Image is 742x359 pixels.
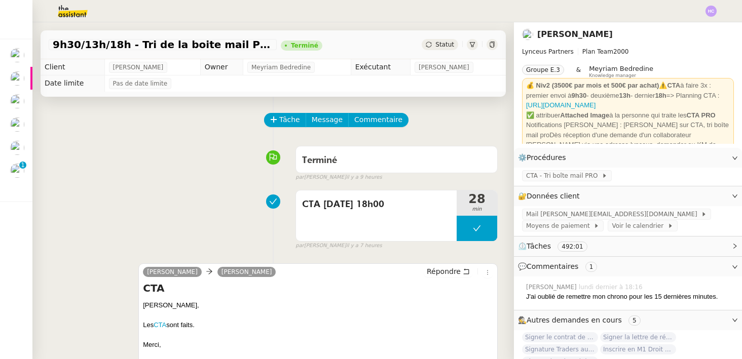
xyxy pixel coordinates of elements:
strong: 9h30 [572,92,587,99]
span: & [576,65,581,78]
img: svg [706,6,717,17]
div: 🔐Données client [514,186,742,206]
strong: 18h [655,92,666,99]
span: Répondre [427,266,461,276]
nz-tag: 492:01 [558,242,587,252]
span: par [295,242,304,250]
div: ⚠️ à faire 3x : premier envoi à - deuxième - dernier => Planning CTA : [526,81,730,110]
span: ⚙️ [518,152,571,164]
td: Exécutant [351,59,410,75]
strong: 13h [619,92,630,99]
span: Message [312,114,343,126]
span: Terminé [302,156,337,165]
span: CTA [DATE] 18h00 [302,197,451,212]
span: lundi dernier à 18:16 [579,283,645,292]
img: users%2FTDxDvmCjFdN3QFePFNGdQUcJcQk1%2Favatar%2F0cfb3a67-8790-4592-a9ec-92226c678442 [10,71,24,86]
img: users%2Fo4K84Ijfr6OOM0fa5Hz4riIOf4g2%2Favatar%2FChatGPT%20Image%201%20aou%CC%82t%202025%2C%2010_2... [10,117,24,132]
div: 💬Commentaires 1 [514,257,742,276]
span: 💬 [518,262,601,270]
nz-tag: 1 [585,262,598,272]
td: Client [41,59,104,75]
div: 🕵️Autres demandes en cours 5 [514,310,742,330]
span: min [457,205,497,214]
nz-tag: Groupe E.3 [522,65,564,75]
nz-tag: 5 [628,315,641,326]
span: [PERSON_NAME] [419,62,469,72]
p: 1 [21,162,25,171]
h4: CTA [143,281,493,295]
img: users%2FNmPW3RcGagVdwlUj0SIRjiM8zA23%2Favatar%2Fb3e8f68e-88d8-429d-a2bd-00fb6f2d12db [10,164,24,178]
nz-badge-sup: 1 [19,162,26,169]
strong: CTA PRO [687,111,716,119]
button: Message [306,113,349,127]
span: Moyens de paiement [526,221,593,231]
span: Statut [435,41,454,48]
a: [PERSON_NAME] [217,267,276,276]
span: Autres demandes en cours [527,316,622,324]
strong: 💰 Niv2 (3500€ par mois et 500€ par achat) [526,82,659,89]
div: [PERSON_NAME], [143,300,493,310]
span: Tâche [279,114,300,126]
div: ✅ attribuer à la personne qui traite les [526,110,730,121]
app-user-label: Knowledge manager [589,65,653,78]
a: [PERSON_NAME] [143,267,202,276]
span: Pas de date limite [113,78,168,89]
span: Procédures [527,153,566,162]
small: [PERSON_NAME] [295,242,382,250]
img: users%2Fa6PbEmLwvGXylUqKytRPpDpAx153%2Favatar%2Ffanny.png [10,48,24,62]
span: il y a 9 heures [346,173,382,182]
span: Signer la lettre de rémunération [600,332,676,342]
span: 28 [457,193,497,205]
span: Voir le calendrier [612,221,667,231]
span: Commentaires [527,262,578,270]
span: Meyriam Bedredine [589,65,653,72]
span: Mail [PERSON_NAME][EMAIL_ADDRESS][DOMAIN_NAME] [526,209,701,219]
img: users%2FTDxDvmCjFdN3QFePFNGdQUcJcQk1%2Favatar%2F0cfb3a67-8790-4592-a9ec-92226c678442 [10,94,24,108]
div: ⚙️Procédures [514,148,742,168]
button: Tâche [264,113,306,127]
span: Signature Traders autorisés [522,344,598,354]
span: par [295,173,304,182]
span: [PERSON_NAME] [113,62,164,72]
a: [PERSON_NAME] [537,29,613,39]
div: Merci, [143,340,493,350]
button: Commentaire [348,113,409,127]
span: 9h30/13h/18h - Tri de la boite mail PRO - 12 septembre 2025 [53,39,273,50]
span: Plan Team [582,48,613,55]
span: CTA - Tri boîte mail PRO [526,171,602,181]
span: Commentaire [354,114,402,126]
a: [URL][DOMAIN_NAME] [526,101,596,109]
strong: Attached Image [560,111,609,119]
div: Notifications [PERSON_NAME] : [PERSON_NAME] sur CTA, tri boîte mail proDès réception d'une demand... [526,120,730,159]
span: Signer le contrat de la mutuelle [522,332,598,342]
button: Répondre [423,266,473,277]
span: Tâches [527,242,551,250]
img: users%2Fa6PbEmLwvGXylUqKytRPpDpAx153%2Favatar%2Ffanny.png [10,141,24,155]
span: 🔐 [518,190,584,202]
span: [PERSON_NAME] [526,283,579,292]
span: Knowledge manager [589,73,636,78]
a: CTA [154,321,166,329]
span: 🕵️ [518,316,645,324]
td: Owner [200,59,243,75]
span: il y a 7 heures [346,242,382,250]
div: J'ai oublié de remettre mon chrono pour les 15 dernières minutes. [526,292,734,302]
span: Lynceus Partners [522,48,574,55]
span: Meyriam Bedredine [251,62,311,72]
td: Date limite [41,75,104,92]
span: 2000 [613,48,629,55]
div: ⏲️Tâches 492:01 [514,236,742,256]
div: Terminé [291,43,318,49]
span: ⏲️ [518,242,596,250]
div: Les sont faits. [143,320,493,330]
span: Inscrire en M1 Droit des affaires [600,344,676,354]
img: users%2FTDxDvmCjFdN3QFePFNGdQUcJcQk1%2Favatar%2F0cfb3a67-8790-4592-a9ec-92226c678442 [522,29,533,40]
strong: CTA [667,82,680,89]
span: Données client [527,192,580,200]
small: [PERSON_NAME] [295,173,382,182]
